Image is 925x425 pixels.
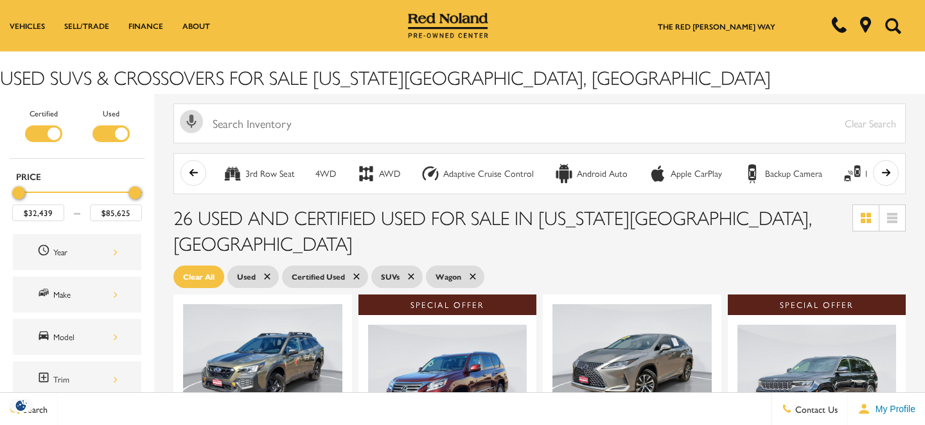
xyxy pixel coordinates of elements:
[547,160,635,187] button: Android AutoAndroid Auto
[13,234,141,270] div: YearYear
[237,269,256,285] span: Used
[12,186,25,199] div: Minimum Price
[6,399,36,412] section: Click to Open Cookie Consent Modal
[408,13,489,39] img: Red Noland Pre-Owned
[408,17,489,30] a: Red Noland Pre-Owned
[53,372,118,386] div: Trim
[181,160,206,186] button: scroll left
[357,164,376,183] div: AWD
[648,164,667,183] div: Apple CarPlay
[743,164,762,183] div: Backup Camera
[315,168,336,179] div: 4WD
[12,182,142,221] div: Price
[349,160,407,187] button: AWDAWD
[13,319,141,355] div: ModelModel
[358,294,537,315] div: Special Offer
[12,204,64,221] input: Minimum
[421,164,440,183] div: Adaptive Cruise Control
[37,329,53,345] span: Model
[873,160,899,186] button: scroll right
[658,21,775,32] a: The Red [PERSON_NAME] Way
[103,107,119,120] label: Used
[443,168,534,179] div: Adaptive Cruise Control
[183,269,215,285] span: Clear All
[90,204,142,221] input: Maximum
[30,107,58,120] label: Certified
[180,110,203,133] svg: Click to toggle on voice search
[16,170,138,182] h5: Price
[245,168,295,179] div: 3rd Row Seat
[53,330,118,344] div: Model
[728,294,906,315] div: Special Offer
[843,164,862,183] div: Blind Spot Monitor
[308,160,343,187] button: 4WD
[173,104,906,143] input: Search Inventory
[414,160,541,187] button: Adaptive Cruise ControlAdaptive Cruise Control
[765,168,822,179] div: Backup Camera
[53,287,118,302] div: Make
[292,269,345,285] span: Certified Used
[381,269,400,285] span: SUVs
[223,164,242,183] div: 3rd Row Seat
[173,203,812,257] span: 26 Used and Certified Used for Sale in [US_STATE][GEOGRAPHIC_DATA], [GEOGRAPHIC_DATA]
[736,160,829,187] button: Backup CameraBackup Camera
[379,168,400,179] div: AWD
[880,1,906,51] button: Open the search field
[37,371,53,388] span: Trim
[6,399,36,412] img: Opt-Out Icon
[792,402,838,415] span: Contact Us
[870,404,915,414] span: My Profile
[183,304,342,424] img: 2024 Subaru Outback Wilderness
[552,304,712,424] img: 2020 Lexus RX 450h
[53,245,118,259] div: Year
[554,164,574,183] div: Android Auto
[848,393,925,425] button: Open user profile menu
[10,107,145,158] div: Filter by Vehicle Type
[436,269,461,285] span: Wagon
[37,286,53,303] span: Make
[577,168,628,179] div: Android Auto
[37,244,53,260] span: Year
[13,276,141,312] div: MakeMake
[671,168,722,179] div: Apple CarPlay
[13,361,141,397] div: TrimTrim
[641,160,729,187] button: Apple CarPlayApple CarPlay
[216,160,302,187] button: 3rd Row Seat3rd Row Seat
[128,186,141,199] div: Maximum Price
